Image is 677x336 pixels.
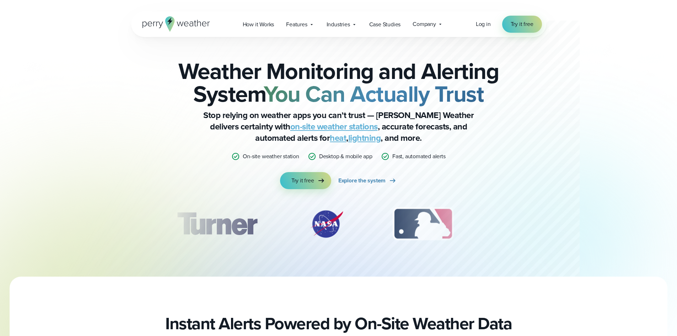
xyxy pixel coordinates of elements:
h2: Instant Alerts Powered by On-Site Weather Data [165,314,512,334]
span: Features [286,20,307,29]
a: Case Studies [363,17,407,32]
img: MLB.svg [386,206,461,242]
div: 3 of 12 [386,206,461,242]
a: Log in [476,20,491,28]
a: on-site weather stations [290,120,378,133]
img: NASA.svg [302,206,351,242]
p: Stop relying on weather apps you can’t trust — [PERSON_NAME] Weather delivers certainty with , ac... [197,110,481,144]
span: Case Studies [369,20,401,29]
a: heat [330,132,346,144]
img: Turner-Construction_1.svg [166,206,267,242]
div: 1 of 12 [166,206,267,242]
span: Industries [327,20,350,29]
img: PGA.svg [495,206,552,242]
a: How it Works [237,17,280,32]
a: Try it free [502,16,542,33]
div: 2 of 12 [302,206,351,242]
span: How it Works [243,20,274,29]
strong: You Can Actually Trust [264,77,484,111]
span: Explore the system [338,176,386,185]
span: Try it free [511,20,533,28]
a: Explore the system [338,172,397,189]
h2: Weather Monitoring and Alerting System [167,60,511,105]
p: Desktop & mobile app [319,152,372,161]
p: On-site weather station [243,152,299,161]
div: 4 of 12 [495,206,552,242]
div: slideshow [167,206,511,245]
span: Try it free [291,176,314,185]
p: Fast, automated alerts [392,152,446,161]
a: Try it free [280,172,331,189]
span: Company [413,20,436,28]
a: lightning [348,132,381,144]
